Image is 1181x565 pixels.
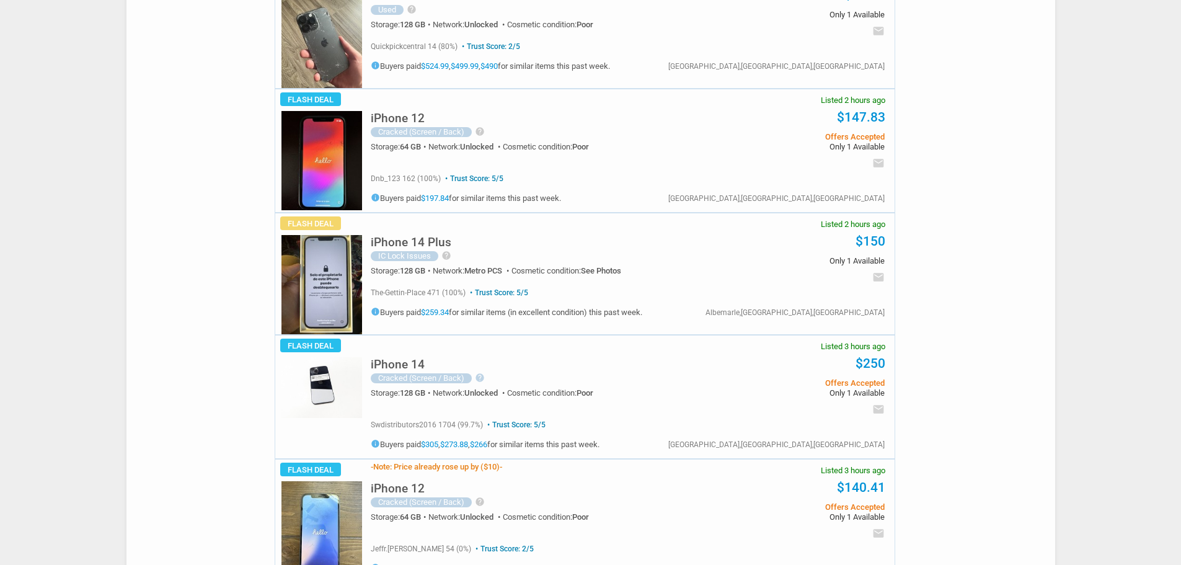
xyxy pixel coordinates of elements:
div: [GEOGRAPHIC_DATA],[GEOGRAPHIC_DATA],[GEOGRAPHIC_DATA] [668,63,885,70]
span: Flash Deal [280,92,341,106]
h3: Note: Price already rose up by ($10) [371,463,502,471]
span: Trust Score: 2/5 [459,42,520,51]
h5: iPhone 12 [371,483,425,494]
i: email [872,157,885,169]
div: IC Lock Issues [371,251,438,261]
span: the-gettin-place 471 (100%) [371,288,466,297]
a: iPhone 14 [371,361,425,370]
i: email [872,25,885,37]
div: Network: [428,143,503,151]
span: Trust Score: 2/5 [473,545,534,553]
span: Unlocked [464,388,498,398]
h5: Buyers paid for similar items this past week. [371,193,561,202]
span: Unlocked [460,512,493,522]
span: Trust Score: 5/5 [485,420,546,429]
div: Storage: [371,389,433,397]
div: Used [371,5,404,15]
a: $197.84 [421,194,449,203]
span: Unlocked [464,20,498,29]
h5: iPhone 14 [371,358,425,370]
i: help [441,251,451,260]
a: $273.88 [440,440,468,449]
a: $147.83 [837,110,885,125]
h5: Buyers paid , , for similar items this past week. [371,61,610,70]
span: Trust Score: 5/5 [467,288,528,297]
span: Offers Accepted [697,503,884,511]
span: quickpickcentral 14 (80%) [371,42,458,51]
div: [GEOGRAPHIC_DATA],[GEOGRAPHIC_DATA],[GEOGRAPHIC_DATA] [668,195,885,202]
i: email [872,271,885,283]
span: jeffr.[PERSON_NAME] 54 (0%) [371,545,471,553]
span: 128 GB [400,388,425,398]
div: Cracked (Screen / Back) [371,373,472,383]
i: email [872,527,885,540]
i: email [872,403,885,416]
span: dnb_123 162 (100%) [371,174,441,183]
img: s-l225.jpg [281,357,362,418]
span: Flash Deal [280,463,341,476]
div: Network: [433,267,511,275]
h5: iPhone 12 [371,112,425,124]
span: Listed 2 hours ago [821,220,885,228]
span: Only 1 Available [697,257,884,265]
i: help [475,373,485,383]
i: info [371,307,380,316]
span: Listed 3 hours ago [821,342,885,350]
span: Listed 3 hours ago [821,466,885,474]
h5: Buyers paid , , for similar items this past week. [371,439,599,448]
span: - [500,462,502,471]
div: Storage: [371,143,428,151]
span: 64 GB [400,142,421,151]
i: info [371,193,380,202]
div: Storage: [371,267,433,275]
span: swdistributors2016 1704 (99.7%) [371,420,483,429]
i: info [371,61,380,70]
span: Offers Accepted [697,379,884,387]
div: Cosmetic condition: [511,267,621,275]
div: Network: [428,513,503,521]
span: Trust Score: 5/5 [443,174,503,183]
span: - [371,462,373,471]
a: iPhone 12 [371,115,425,124]
div: Network: [433,20,507,29]
img: s-l225.jpg [281,111,362,210]
span: See Photos [581,266,621,275]
span: Only 1 Available [697,11,884,19]
div: Cracked (Screen / Back) [371,497,472,507]
a: $305 [421,440,438,449]
i: help [475,497,485,507]
div: Cracked (Screen / Back) [371,127,472,137]
h5: Buyers paid for similar items (in excellent condition) this past week. [371,307,642,316]
i: info [371,439,380,448]
a: iPhone 14 Plus [371,239,451,248]
img: s-l225.jpg [281,235,362,334]
a: $259.34 [421,308,449,317]
a: $250 [856,356,885,371]
span: Flash Deal [280,216,341,230]
div: Cosmetic condition: [503,143,589,151]
div: Cosmetic condition: [507,389,593,397]
span: Unlocked [460,142,493,151]
div: Cosmetic condition: [503,513,589,521]
h5: iPhone 14 Plus [371,236,451,248]
span: Poor [572,512,589,522]
span: Poor [577,20,593,29]
span: 128 GB [400,266,425,275]
div: [GEOGRAPHIC_DATA],[GEOGRAPHIC_DATA],[GEOGRAPHIC_DATA] [668,441,885,448]
span: Listed 2 hours ago [821,96,885,104]
div: Storage: [371,20,433,29]
a: $524.99 [421,61,449,71]
span: 128 GB [400,20,425,29]
div: Storage: [371,513,428,521]
a: $266 [470,440,487,449]
span: Flash Deal [280,339,341,352]
span: Metro PCS [464,266,502,275]
span: Only 1 Available [697,143,884,151]
span: 64 GB [400,512,421,522]
a: $499.99 [451,61,479,71]
a: $150 [856,234,885,249]
div: Albemarle,[GEOGRAPHIC_DATA],[GEOGRAPHIC_DATA] [706,309,885,316]
i: help [407,4,417,14]
div: Network: [433,389,507,397]
a: iPhone 12 [371,485,425,494]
